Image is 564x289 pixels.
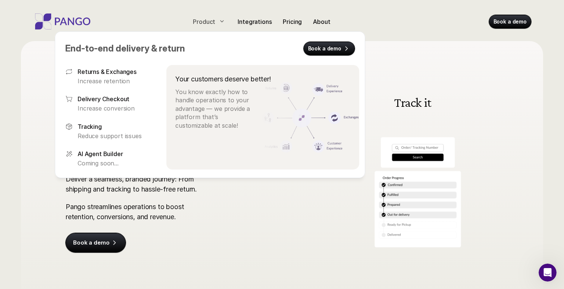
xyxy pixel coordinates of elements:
span: & [151,43,157,54]
p: Product [193,17,215,26]
p: You know exactly how to handle operations to your advantage — we provide a platform that’s custom... [175,88,256,130]
p: Pango streamlines operations to boost retention, conversions, and revenue. [66,202,204,222]
p: Delivery Checkout [78,94,129,103]
p: Integrations [238,17,272,26]
img: Next Arrow [480,160,491,171]
p: Book a demo [73,239,109,246]
p: Reduce support issues [78,131,153,140]
a: Book a demo [304,42,355,55]
p: AI Agent Builder [78,149,123,158]
span: End-to-end [65,43,114,54]
span: return [159,43,185,54]
a: Delivery CheckoutIncrease conversion [61,90,157,117]
a: Book a demo [489,15,531,28]
a: Returns & ExchangesIncrease retention [61,63,157,90]
p: Tracking [78,122,102,131]
p: About [313,17,330,26]
a: About [310,16,333,28]
p: Your customers deserve better! [175,74,271,84]
span: delivery [116,43,149,54]
a: TrackingReduce support issues [61,117,157,144]
p: Book a demo [308,45,341,52]
iframe: Intercom live chat [539,264,557,282]
button: Next [480,160,491,171]
p: Book a demo [493,18,527,25]
p: Increase conversion [78,104,153,112]
h3: Track it [342,96,484,109]
p: Increase retention [78,77,153,85]
a: Book a demo [66,233,126,252]
img: A branded tracking portal for e-commerce companies, search order ID to track the entire product j... [328,79,498,252]
p: Returns & Exchanges [78,67,137,76]
p: Coming soon... [78,159,153,167]
p: Deliver a seamless, branded journey: From shipping and tracking to hassle-free return. [66,174,204,194]
a: Integrations [235,16,275,28]
p: Pricing [283,17,302,26]
a: Pricing [280,16,305,28]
